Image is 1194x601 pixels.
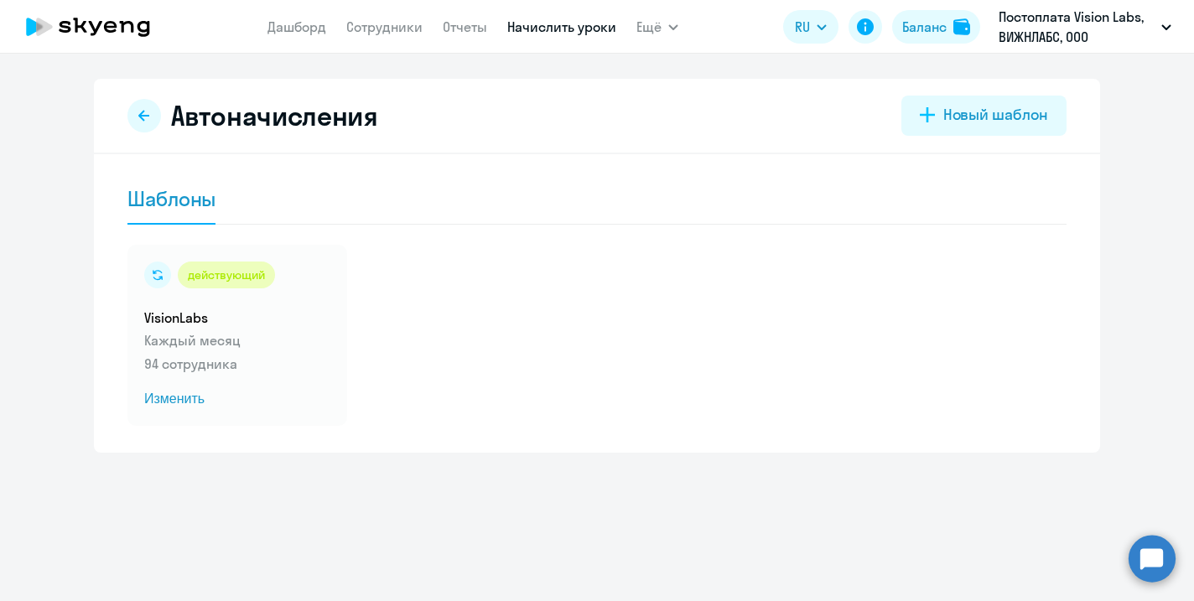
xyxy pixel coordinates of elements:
button: Ещё [636,10,678,44]
p: 94 сотрудника [144,354,330,374]
button: RU [783,10,838,44]
img: balance [953,18,970,35]
div: действующий [178,262,275,288]
a: Начислить уроки [507,18,616,35]
span: Ещё [636,17,662,37]
button: Новый шаблон [901,96,1067,136]
span: Изменить [144,389,330,409]
button: Балансbalance [892,10,980,44]
div: Баланс [902,17,947,37]
h2: Автоначисления [171,99,378,132]
span: RU [795,17,810,37]
div: Шаблоны [127,185,215,212]
a: Сотрудники [346,18,423,35]
a: Дашборд [267,18,326,35]
div: Новый шаблон [943,104,1048,126]
p: Постоплата Vision Labs, ВИЖНЛАБС, ООО [999,7,1155,47]
h5: VisionLabs [144,308,330,327]
button: Постоплата Vision Labs, ВИЖНЛАБС, ООО [990,7,1180,47]
a: Отчеты [443,18,487,35]
p: Каждый месяц [144,330,330,350]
